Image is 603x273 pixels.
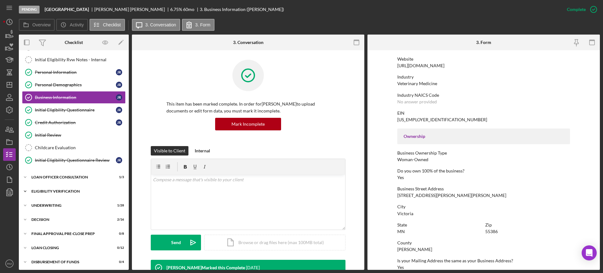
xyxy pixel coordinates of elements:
div: Industry NAICS Code [397,93,570,98]
a: Credit AuthorizationJR [22,116,126,129]
div: Industry [397,74,570,79]
button: Internal [192,146,213,156]
div: Send [171,235,181,250]
div: 3. Conversation [233,40,263,45]
div: [PERSON_NAME] [397,247,432,252]
div: [PERSON_NAME] [PERSON_NAME] [94,7,170,12]
div: Personal Information [35,70,116,75]
button: 3. Conversation [132,19,180,31]
button: Mark Incomplete [215,118,281,130]
div: Website [397,57,570,62]
button: Send [151,235,201,250]
div: [URL][DOMAIN_NAME] [397,63,444,68]
div: City [397,204,570,209]
div: Business Street Address [397,186,570,191]
div: Initial Review [35,133,125,138]
div: Business Ownership Type [397,150,570,156]
label: Overview [32,22,51,27]
div: County [397,240,570,245]
div: Final Approval Pre-Close Prep [31,232,108,236]
label: Checklist [103,22,121,27]
div: Checklist [65,40,83,45]
div: Yes [397,175,404,180]
div: J R [116,119,122,126]
div: 2 / 16 [113,218,124,221]
text: RM [7,262,12,265]
a: Initial Eligibility Rvw Notes - Internal [22,53,126,66]
div: Decision [31,218,108,221]
div: Loan Officer Consultation [31,175,108,179]
div: Internal [195,146,210,156]
div: Initial Eligibility Rvw Notes - Internal [35,57,125,62]
div: Childcare Evaluation [35,145,125,150]
div: Do you own 100% of the business? [397,168,570,173]
p: This item has been marked complete. In order for [PERSON_NAME] to upload documents or edit form d... [166,101,330,115]
div: Personal Demographics [35,82,116,87]
div: J R [116,69,122,75]
a: Initial Review [22,129,126,141]
button: Checklist [90,19,125,31]
button: Activity [56,19,88,31]
div: MN [397,229,405,234]
label: 3. Form [195,22,210,27]
div: Visible to Client [154,146,185,156]
a: Business InformationJR [22,91,126,104]
div: No answer provided [397,99,437,104]
button: Visible to Client [151,146,188,156]
div: Zip [485,222,570,227]
div: Yes [397,265,404,270]
a: Initial Eligibility Questionnaire ReviewJR [22,154,126,167]
div: 0 / 4 [113,260,124,264]
div: 3. Form [476,40,491,45]
div: [US_EMPLOYER_IDENTIFICATION_NUMBER] [397,117,487,122]
div: 0 / 8 [113,232,124,236]
button: 3. Form [182,19,215,31]
label: 3. Conversation [145,22,176,27]
div: 1 / 28 [113,204,124,207]
div: Ownership [404,134,564,139]
div: 1 / 3 [113,175,124,179]
div: [PERSON_NAME] Marked this Complete [166,265,245,270]
div: J R [116,94,122,101]
div: 0 / 12 [113,246,124,250]
div: Is your Mailing Address the same as your Business Address? [397,258,570,263]
div: Business Information [35,95,116,100]
div: Initial Eligibility Questionnaire [35,107,116,112]
div: J R [116,82,122,88]
time: 2025-01-17 15:38 [246,265,260,270]
div: Complete [567,3,586,16]
div: Woman-Owned [397,157,428,162]
div: 60 mo [183,7,194,12]
label: Activity [70,22,84,27]
a: Childcare Evaluation [22,141,126,154]
div: Open Intercom Messenger [582,245,597,260]
div: State [397,222,482,227]
div: J R [116,157,122,163]
a: Initial Eligibility QuestionnaireJR [22,104,126,116]
button: RM [3,257,16,270]
div: Veterinary Medicine [397,81,437,86]
div: Underwriting [31,204,108,207]
b: [GEOGRAPHIC_DATA] [45,7,89,12]
div: 3. Business Information ([PERSON_NAME]) [200,7,284,12]
div: Credit Authorization [35,120,116,125]
button: Complete [561,3,600,16]
div: 6.75 % [170,7,182,12]
a: Personal InformationJR [22,66,126,79]
div: J R [116,107,122,113]
div: Pending [19,6,40,14]
div: 55386 [485,229,498,234]
div: Loan Closing [31,246,108,250]
div: Initial Eligibility Questionnaire Review [35,158,116,163]
a: Personal DemographicsJR [22,79,126,91]
button: Overview [19,19,55,31]
div: Victoria [397,211,413,216]
div: Mark Incomplete [231,118,265,130]
div: Eligibility Verification [31,189,121,193]
div: [STREET_ADDRESS][PERSON_NAME][PERSON_NAME] [397,193,506,198]
div: EIN [397,111,570,116]
div: Disbursement of Funds [31,260,108,264]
